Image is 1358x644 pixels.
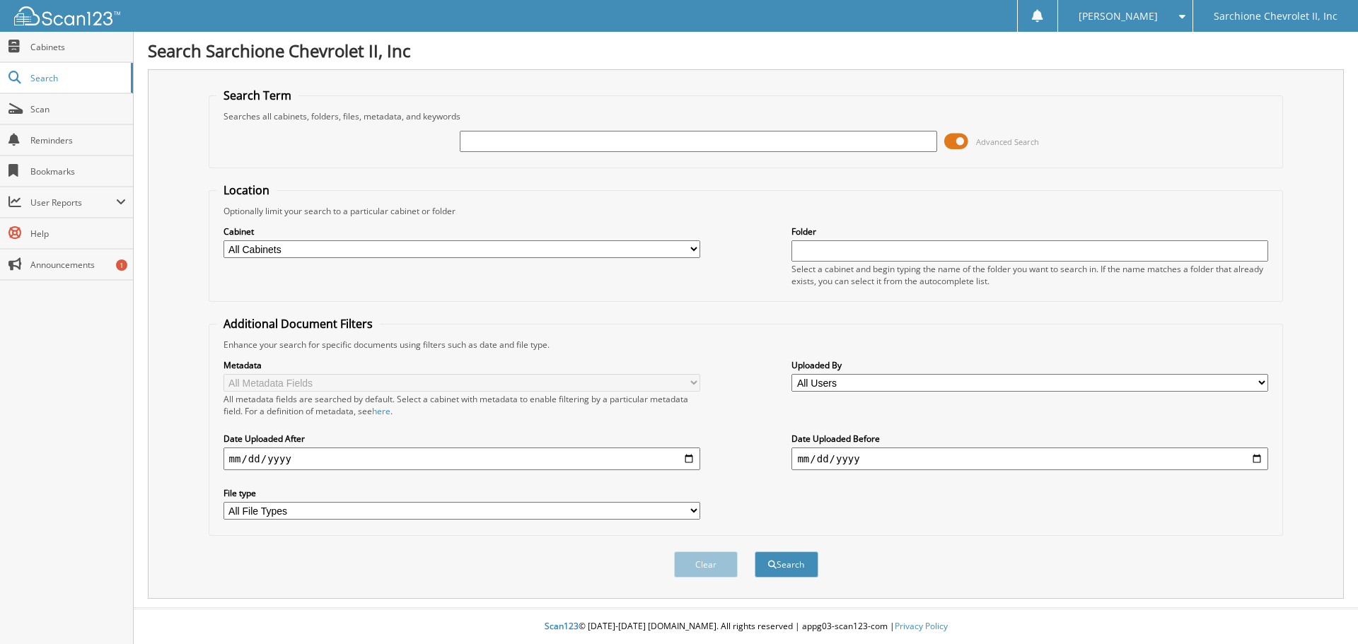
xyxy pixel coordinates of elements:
[216,205,1276,217] div: Optionally limit your search to a particular cabinet or folder
[30,259,126,271] span: Announcements
[224,447,700,470] input: start
[216,316,380,332] legend: Additional Document Filters
[30,134,126,146] span: Reminders
[30,165,126,177] span: Bookmarks
[216,110,1276,122] div: Searches all cabinets, folders, files, metadata, and keywords
[1214,12,1337,21] span: Sarchione Chevrolet II, Inc
[755,551,818,578] button: Search
[895,620,948,632] a: Privacy Policy
[224,433,700,445] label: Date Uploaded After
[30,228,126,240] span: Help
[1079,12,1158,21] span: [PERSON_NAME]
[791,263,1268,287] div: Select a cabinet and begin typing the name of the folder you want to search in. If the name match...
[791,433,1268,445] label: Date Uploaded Before
[791,226,1268,238] label: Folder
[674,551,738,578] button: Clear
[372,405,390,417] a: here
[216,88,298,103] legend: Search Term
[224,393,700,417] div: All metadata fields are searched by default. Select a cabinet with metadata to enable filtering b...
[224,487,700,499] label: File type
[148,39,1344,62] h1: Search Sarchione Chevrolet II, Inc
[976,136,1039,147] span: Advanced Search
[545,620,579,632] span: Scan123
[30,197,116,209] span: User Reports
[224,226,700,238] label: Cabinet
[116,259,127,271] div: 1
[791,447,1268,470] input: end
[14,6,120,25] img: scan123-logo-white.svg
[224,359,700,371] label: Metadata
[134,609,1358,644] div: © [DATE]-[DATE] [DOMAIN_NAME]. All rights reserved | appg03-scan123-com |
[791,359,1268,371] label: Uploaded By
[216,339,1276,351] div: Enhance your search for specific documents using filters such as date and file type.
[30,41,126,53] span: Cabinets
[30,103,126,115] span: Scan
[216,182,277,198] legend: Location
[30,72,124,84] span: Search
